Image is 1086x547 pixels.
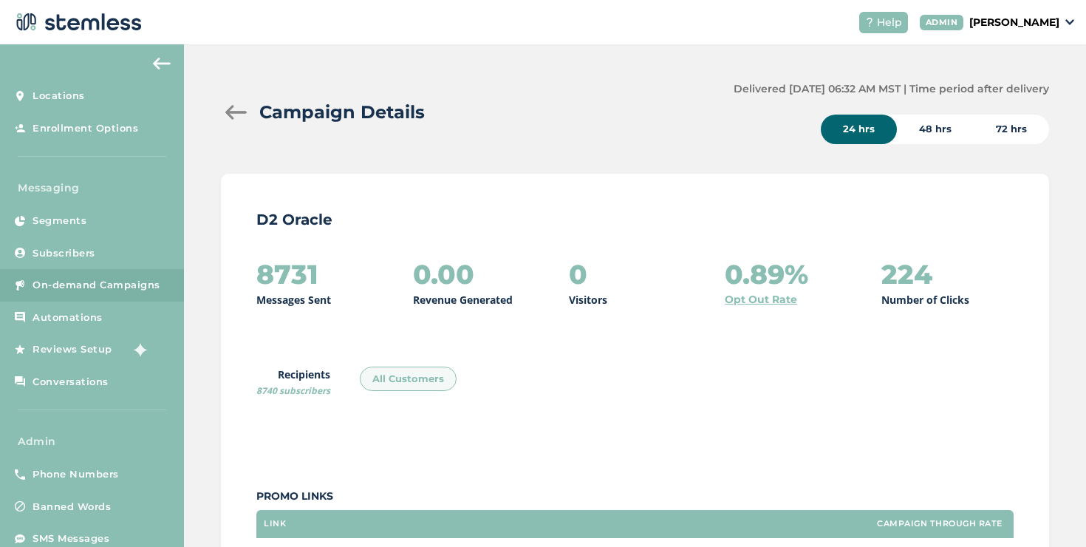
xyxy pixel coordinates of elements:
img: logo-dark-0685b13c.svg [12,7,142,37]
img: glitter-stars-b7820f95.gif [123,335,153,364]
div: 24 hrs [821,115,897,144]
span: Subscribers [33,246,95,261]
p: Number of Clicks [881,292,969,308]
h2: Campaign Details [259,99,425,126]
span: Locations [33,89,85,103]
label: Delivered [DATE] 06:32 AM MST | Time period after delivery [734,81,1049,97]
h2: 0.89% [725,259,808,289]
span: Phone Numbers [33,467,119,482]
label: Recipients [256,367,330,398]
span: Enrollment Options [33,121,138,136]
label: Promo Links [256,489,1014,504]
span: 8740 subscribers [256,384,330,397]
span: Segments [33,214,86,228]
p: Messages Sent [256,292,331,308]
span: Automations [33,310,103,325]
h2: 224 [881,259,932,289]
label: Campaign Through Rate [877,519,1003,529]
div: 72 hrs [974,115,1049,144]
p: Revenue Generated [413,292,513,308]
h2: 0 [569,259,587,289]
span: On-demand Campaigns [33,278,160,293]
span: Help [877,15,902,30]
p: Visitors [569,292,607,308]
span: Reviews Setup [33,342,112,357]
span: SMS Messages [33,531,109,546]
span: Banned Words [33,500,111,514]
a: Opt Out Rate [725,292,797,308]
img: icon-arrow-back-accent-c549486e.svg [153,58,171,69]
img: icon-help-white-03924b79.svg [865,18,874,27]
p: [PERSON_NAME] [969,15,1059,30]
iframe: Chat Widget [1012,476,1086,547]
div: 48 hrs [897,115,974,144]
img: icon_down-arrow-small-66adaf34.svg [1065,19,1074,25]
h2: 8731 [256,259,318,289]
label: Link [264,519,286,529]
span: Conversations [33,375,109,390]
div: All Customers [360,367,457,392]
p: D2 Oracle [256,209,1014,230]
div: ADMIN [920,15,964,30]
h2: 0.00 [413,259,474,289]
